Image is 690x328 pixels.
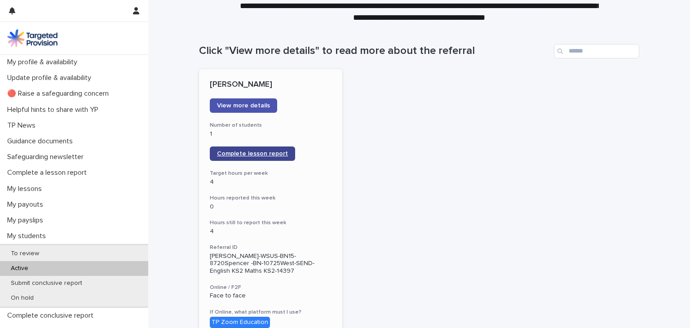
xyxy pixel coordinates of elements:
[199,44,550,58] h1: Click "View more details" to read more about the referral
[210,228,332,235] p: 4
[4,74,98,82] p: Update profile & availability
[210,130,332,138] p: 1
[210,146,295,161] a: Complete lesson report
[210,195,332,202] h3: Hours reported this week
[4,106,106,114] p: Helpful hints to share with YP
[210,178,332,186] p: 4
[210,253,332,275] p: [PERSON_NAME]-WSUS-BN15-8720Spencer -BN-10725West-SEND-English KS2 Maths KS2-14397
[4,168,94,177] p: Complete a lesson report
[554,44,639,58] input: Search
[7,29,57,47] img: M5nRWzHhSzIhMunXDL62
[210,244,332,251] h3: Referral ID
[210,170,332,177] h3: Target hours per week
[4,185,49,193] p: My lessons
[210,219,332,226] h3: Hours still to report this week
[4,311,101,320] p: Complete conclusive report
[4,232,53,240] p: My students
[210,80,332,90] p: [PERSON_NAME]
[4,153,91,161] p: Safeguarding newsletter
[217,151,288,157] span: Complete lesson report
[4,216,50,225] p: My payslips
[210,284,332,291] h3: Online / F2F
[210,122,332,129] h3: Number of students
[4,265,35,272] p: Active
[4,89,116,98] p: 🔴 Raise a safeguarding concern
[4,121,43,130] p: TP News
[210,292,332,300] p: Face to face
[210,309,332,316] h3: If Online, what platform must I use?
[210,98,277,113] a: View more details
[4,200,50,209] p: My payouts
[4,294,41,302] p: On hold
[210,317,270,328] div: TP Zoom Education
[4,58,84,66] p: My profile & availability
[4,279,89,287] p: Submit conclusive report
[217,102,270,109] span: View more details
[4,137,80,146] p: Guidance documents
[210,203,332,211] p: 0
[4,250,46,257] p: To review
